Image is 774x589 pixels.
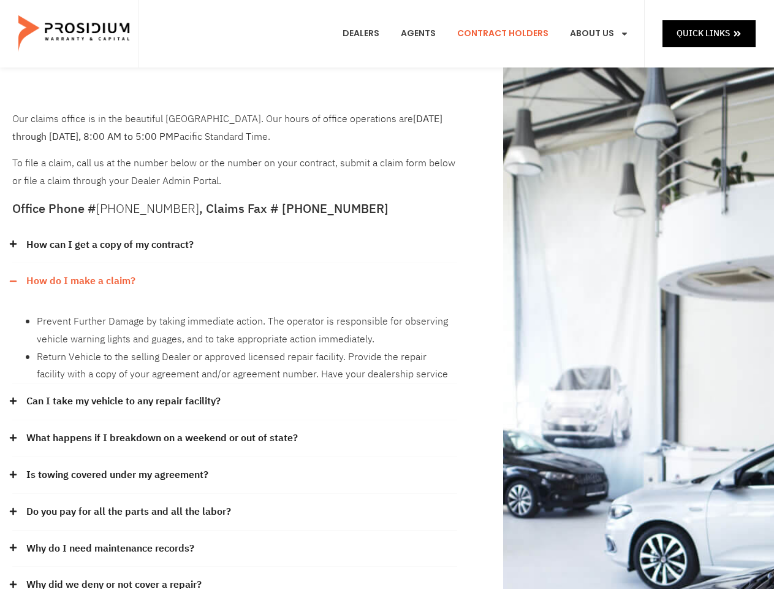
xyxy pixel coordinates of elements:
li: Return Vehicle to the selling Dealer or approved licensed repair facility. Provide the repair fac... [37,348,457,419]
div: Why do I need maintenance records? [12,531,457,568]
a: Is towing covered under my agreement? [26,466,208,484]
a: How do I make a claim? [26,272,135,290]
a: Can I take my vehicle to any repair facility? [26,393,221,410]
div: How do I make a claim? [12,263,457,299]
div: What happens if I breakdown on a weekend or out of state? [12,420,457,457]
a: Agents [392,11,445,56]
div: How can I get a copy of my contract? [12,227,457,264]
a: Why do I need maintenance records? [26,540,194,558]
h5: Office Phone # , Claims Fax # [PHONE_NUMBER] [12,202,457,215]
a: Quick Links [662,20,756,47]
p: Our claims office is in the beautiful [GEOGRAPHIC_DATA]. Our hours of office operations are Pacif... [12,110,457,146]
a: Do you pay for all the parts and all the labor? [26,503,231,521]
a: What happens if I breakdown on a weekend or out of state? [26,429,298,447]
li: Prevent Further Damage by taking immediate action. The operator is responsible for observing vehi... [37,313,457,348]
a: Dealers [333,11,389,56]
span: Quick Links [677,26,730,41]
nav: Menu [333,11,638,56]
a: [PHONE_NUMBER] [96,199,199,218]
a: How can I get a copy of my contract? [26,236,194,254]
b: [DATE] through [DATE], 8:00 AM to 5:00 PM [12,112,442,144]
div: Do you pay for all the parts and all the labor? [12,494,457,531]
a: About Us [561,11,638,56]
div: Is towing covered under my agreement? [12,457,457,494]
div: How do I make a claim? [12,299,457,383]
div: To file a claim, call us at the number below or the number on your contract, submit a claim form ... [12,110,457,190]
div: Can I take my vehicle to any repair facility? [12,383,457,420]
a: Contract Holders [448,11,558,56]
